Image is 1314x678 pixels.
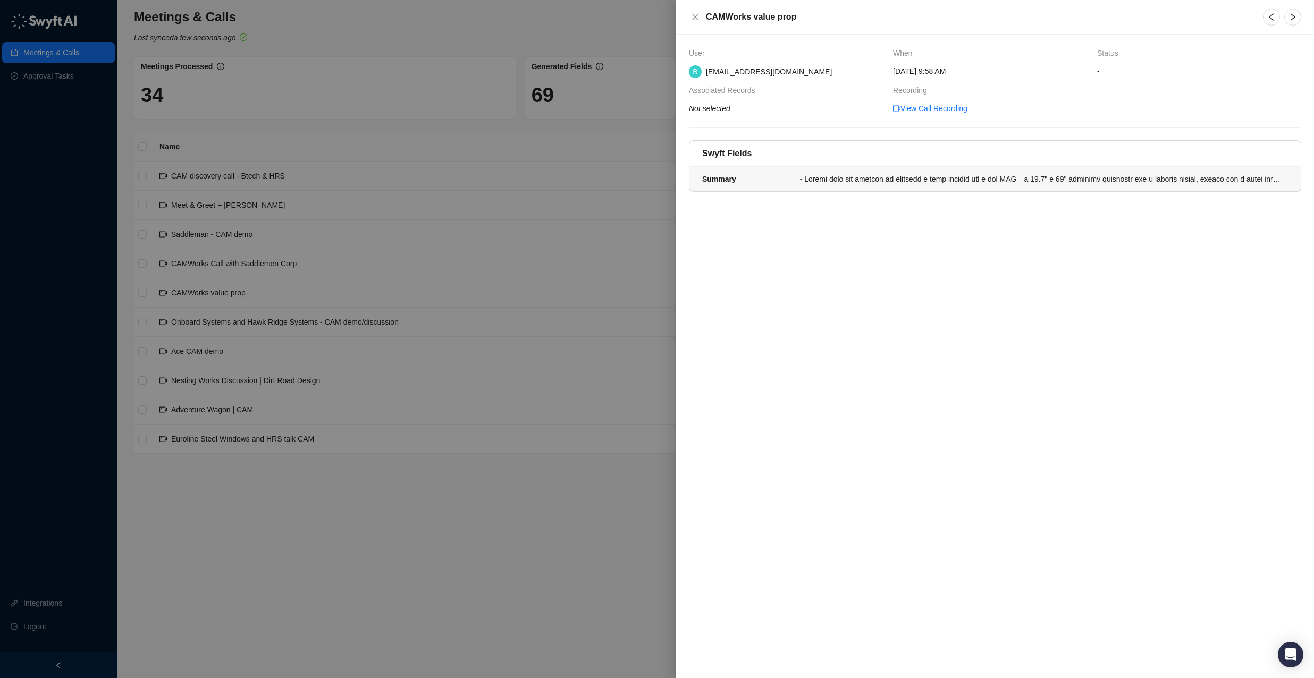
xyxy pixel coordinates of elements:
[693,66,697,78] span: B
[1288,13,1297,21] span: right
[800,173,1282,185] div: - Loremi dolo sit ametcon ad elitsedd e temp incidid utl e dol MAG—a 19.7" e 69" adminimv quisnos...
[691,13,700,21] span: close
[689,11,702,23] button: Close
[706,11,1250,23] h5: CAMWorks value prop
[893,65,946,77] span: [DATE] 9:58 AM
[893,103,967,114] a: video-cameraView Call Recording
[689,84,761,96] span: Associated Records
[702,147,752,160] h5: Swyft Fields
[893,105,900,112] span: video-camera
[893,47,918,59] span: When
[1267,13,1276,21] span: left
[893,84,932,96] span: Recording
[706,67,832,76] span: [EMAIL_ADDRESS][DOMAIN_NAME]
[1097,65,1301,77] span: -
[702,175,736,183] strong: Summary
[689,47,710,59] span: User
[689,104,730,113] i: Not selected
[1278,642,1303,667] div: Open Intercom Messenger
[1097,47,1124,59] span: Status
